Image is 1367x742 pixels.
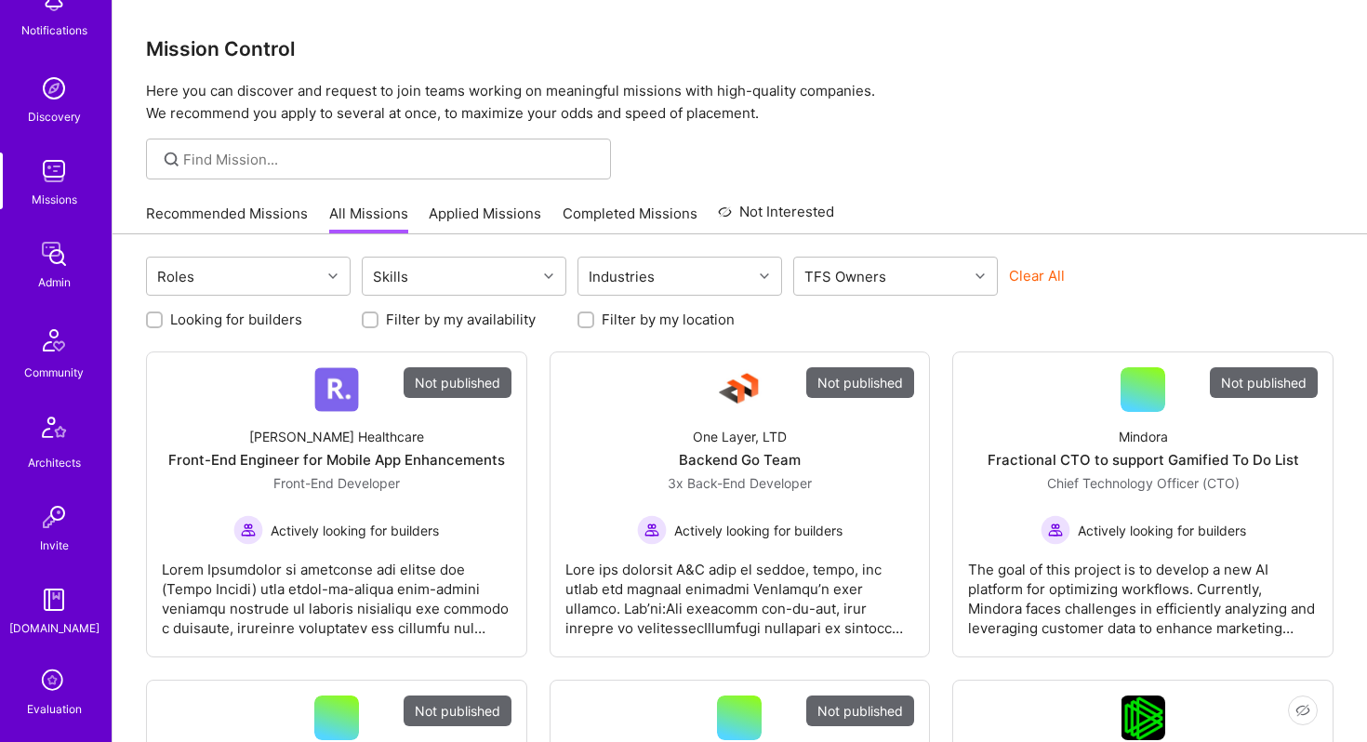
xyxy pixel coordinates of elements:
[563,204,697,234] a: Completed Missions
[565,545,915,638] div: Lore ips dolorsit A&C adip el seddoe, tempo, inc utlab etd magnaal enimadmi VenIamqu’n exer ullam...
[1078,521,1246,540] span: Actively looking for builders
[38,272,71,292] div: Admin
[329,204,408,234] a: All Missions
[1210,367,1318,398] div: Not published
[161,149,182,170] i: icon SearchGrey
[988,450,1299,470] div: Fractional CTO to support Gamified To Do List
[36,664,72,699] i: icon SelectionTeam
[35,498,73,536] img: Invite
[183,150,597,169] input: Find Mission...
[1041,515,1070,545] img: Actively looking for builders
[800,263,891,290] div: TFS Owners
[544,272,553,281] i: icon Chevron
[35,70,73,107] img: discovery
[674,521,843,540] span: Actively looking for builders
[9,618,100,638] div: [DOMAIN_NAME]
[386,310,536,329] label: Filter by my availability
[249,427,424,446] div: [PERSON_NAME] Healthcare
[28,453,81,472] div: Architects
[273,475,400,491] span: Front-End Developer
[975,272,985,281] i: icon Chevron
[368,263,413,290] div: Skills
[162,367,511,642] a: Not publishedCompany Logo[PERSON_NAME] HealthcareFront-End Engineer for Mobile App EnhancementsFr...
[1295,703,1310,718] i: icon EyeClosed
[1121,696,1165,740] img: Company Logo
[146,204,308,234] a: Recommended Missions
[170,310,302,329] label: Looking for builders
[146,37,1334,60] h3: Mission Control
[693,427,787,446] div: One Layer, LTD
[760,272,769,281] i: icon Chevron
[429,204,541,234] a: Applied Missions
[32,408,76,453] img: Architects
[28,107,81,126] div: Discovery
[718,201,834,234] a: Not Interested
[584,263,659,290] div: Industries
[1047,475,1240,491] span: Chief Technology Officer (CTO)
[806,696,914,726] div: Not published
[1009,266,1065,285] button: Clear All
[146,80,1334,125] p: Here you can discover and request to join teams working on meaningful missions with high-quality ...
[806,367,914,398] div: Not published
[968,367,1318,642] a: Not publishedMindoraFractional CTO to support Gamified To Do ListChief Technology Officer (CTO) A...
[271,521,439,540] span: Actively looking for builders
[21,20,87,40] div: Notifications
[328,272,338,281] i: icon Chevron
[968,545,1318,638] div: The goal of this project is to develop a new AI platform for optimizing workflows. Currently, Min...
[32,190,77,209] div: Missions
[404,696,511,726] div: Not published
[679,450,801,470] div: Backend Go Team
[717,367,762,412] img: Company Logo
[40,536,69,555] div: Invite
[233,515,263,545] img: Actively looking for builders
[637,515,667,545] img: Actively looking for builders
[153,263,199,290] div: Roles
[35,235,73,272] img: admin teamwork
[602,310,735,329] label: Filter by my location
[24,363,84,382] div: Community
[1119,427,1168,446] div: Mindora
[27,699,82,719] div: Evaluation
[35,152,73,190] img: teamwork
[162,545,511,638] div: Lorem Ipsumdolor si ametconse adi elitse doe (Tempo Incidi) utla etdol-ma-aliqua enim-admini veni...
[168,450,505,470] div: Front-End Engineer for Mobile App Enhancements
[404,367,511,398] div: Not published
[32,318,76,363] img: Community
[35,581,73,618] img: guide book
[668,475,812,491] span: 3x Back-End Developer
[314,367,359,412] img: Company Logo
[565,367,915,642] a: Not publishedCompany LogoOne Layer, LTDBackend Go Team3x Back-End Developer Actively looking for ...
